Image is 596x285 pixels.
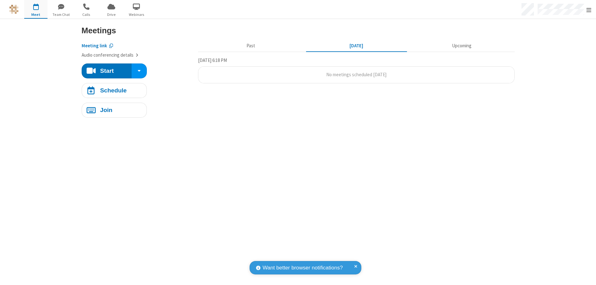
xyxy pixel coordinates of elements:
[326,72,386,77] span: No meetings scheduled [DATE]
[9,5,19,14] img: QA Selenium DO NOT DELETE OR CHANGE
[125,12,148,17] span: Webinars
[100,87,127,93] h4: Schedule
[82,42,113,49] button: Copy my meeting room link
[82,63,132,78] button: Start
[132,63,147,78] div: Start conference options
[100,68,114,74] h4: Start
[82,52,138,59] button: Audio conferencing details
[580,269,591,281] iframe: Chat
[82,103,147,118] button: Join
[100,12,123,17] span: Drive
[82,38,193,59] section: Account details
[82,43,107,49] span: Copy my meeting room link
[200,40,301,52] button: Past
[263,264,343,272] span: Want better browser notifications?
[411,40,512,52] button: Upcoming
[49,12,73,17] span: Team Chat
[100,107,112,113] h4: Join
[82,83,147,98] button: Schedule
[306,40,407,52] button: [DATE]
[198,57,515,83] section: Today's Meetings
[74,12,98,17] span: Calls
[82,26,515,35] h3: Meetings
[24,12,47,17] span: Meet
[198,57,227,63] span: [DATE] 6:18 PM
